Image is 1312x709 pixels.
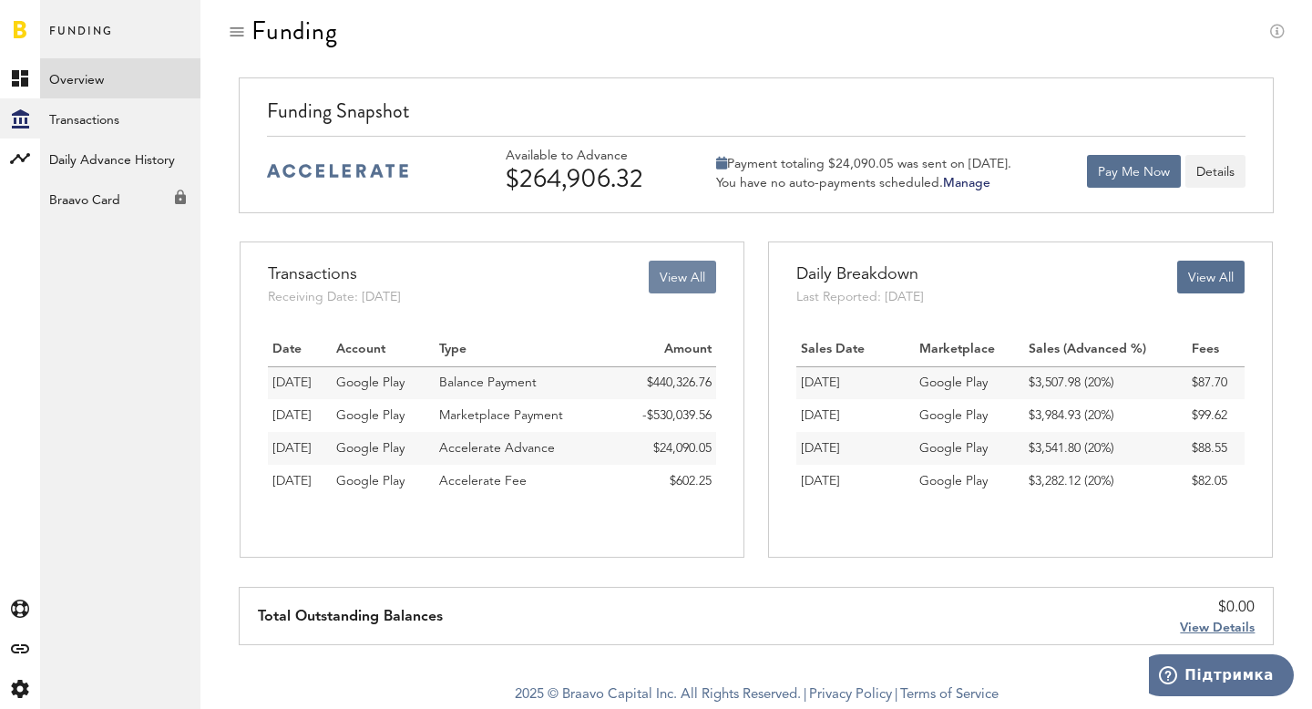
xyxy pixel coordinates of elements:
[40,98,200,139] a: Transactions
[268,366,333,399] td: 08/18/25
[796,432,915,465] td: [DATE]
[336,475,405,488] span: Google Play
[1087,155,1181,188] button: Pay Me Now
[612,465,717,498] td: $602.25
[258,588,443,644] div: Total Outstanding Balances
[435,465,611,498] td: Accelerate Fee
[336,376,405,389] span: Google Play
[612,334,717,366] th: Amount
[435,432,611,465] td: Accelerate Advance
[796,288,924,306] div: Last Reported: [DATE]
[900,688,999,702] a: Terms of Service
[1180,597,1255,619] div: $0.00
[670,475,712,488] span: $602.25
[649,261,716,293] button: View All
[336,442,405,455] span: Google Play
[268,432,333,465] td: 07/29/25
[915,432,1024,465] td: Google Play
[272,376,312,389] span: [DATE]
[267,164,408,178] img: accelerate-medium-blue-logo.svg
[915,334,1024,366] th: Marketplace
[796,465,915,498] td: [DATE]
[40,179,200,211] div: Braavo Card
[268,261,401,288] div: Transactions
[796,334,915,366] th: Sales Date
[915,465,1024,498] td: Google Play
[439,442,555,455] span: Accelerate Advance
[1185,155,1245,188] button: Details
[272,409,312,422] span: [DATE]
[272,475,312,488] span: [DATE]
[1187,399,1245,432] td: $99.62
[943,177,990,190] a: Manage
[1024,366,1187,399] td: $3,507.98 (20%)
[796,261,924,288] div: Daily Breakdown
[332,399,435,432] td: Google Play
[268,334,333,366] th: Date
[336,409,405,422] span: Google Play
[268,465,333,498] td: 07/29/25
[439,475,527,488] span: Accelerate Fee
[435,399,611,432] td: Marketplace Payment
[272,442,312,455] span: [DATE]
[40,139,200,179] a: Daily Advance History
[1024,465,1187,498] td: $3,282.12 (20%)
[1187,366,1245,399] td: $87.70
[716,175,1011,191] div: You have no auto-payments scheduled.
[1024,399,1187,432] td: $3,984.93 (20%)
[515,682,801,709] span: 2025 © Braavo Capital Inc. All Rights Reserved.
[506,149,679,164] div: Available to Advance
[332,465,435,498] td: Google Play
[267,97,1246,136] div: Funding Snapshot
[435,366,611,399] td: Balance Payment
[1024,334,1187,366] th: Sales (Advanced %)
[647,376,712,389] span: $440,326.76
[809,688,892,702] a: Privacy Policy
[439,376,537,389] span: Balance Payment
[612,366,717,399] td: $440,326.76
[1024,432,1187,465] td: $3,541.80 (20%)
[251,16,338,46] div: Funding
[1149,654,1294,700] iframe: Відкрити віджет, в якому ви зможете знайти більше інформації
[332,366,435,399] td: Google Play
[332,432,435,465] td: Google Play
[439,409,563,422] span: Marketplace Payment
[796,366,915,399] td: [DATE]
[1187,432,1245,465] td: $88.55
[915,366,1024,399] td: Google Play
[612,432,717,465] td: $24,090.05
[716,156,1011,172] div: Payment totaling $24,090.05 was sent on [DATE].
[506,164,679,193] div: $264,906.32
[612,399,717,432] td: -$530,039.56
[435,334,611,366] th: Type
[1180,622,1255,634] span: View Details
[268,288,401,306] div: Receiving Date: [DATE]
[642,409,712,422] span: -$530,039.56
[796,399,915,432] td: [DATE]
[915,399,1024,432] td: Google Play
[332,334,435,366] th: Account
[40,58,200,98] a: Overview
[268,399,333,432] td: 08/15/25
[1187,465,1245,498] td: $82.05
[653,442,712,455] span: $24,090.05
[1177,261,1245,293] button: View All
[1187,334,1245,366] th: Fees
[49,20,113,58] span: Funding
